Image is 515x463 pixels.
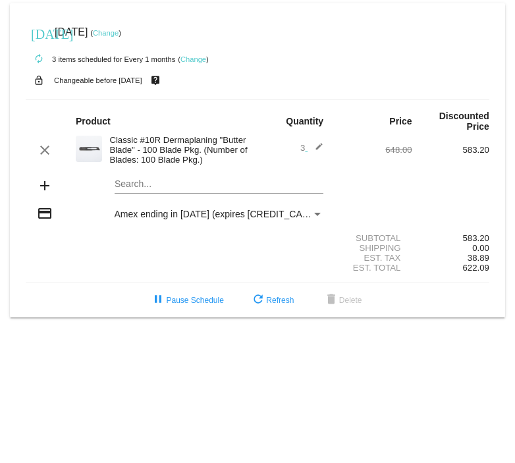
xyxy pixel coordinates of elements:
[468,253,489,263] span: 38.89
[37,142,53,158] mat-icon: clear
[31,51,47,67] mat-icon: autorenew
[76,116,111,126] strong: Product
[323,296,362,305] span: Delete
[103,135,257,165] div: Classic #10R Dermaplaning "Butter Blade" - 100 Blade Pkg. (Number of Blades: 100 Blade Pkg.)
[93,29,119,37] a: Change
[26,55,175,63] small: 3 items scheduled for Every 1 months
[140,288,234,312] button: Pause Schedule
[335,263,412,273] div: Est. Total
[300,143,323,153] span: 3
[240,288,304,312] button: Refresh
[37,205,53,221] mat-icon: credit_card
[335,233,412,243] div: Subtotal
[76,136,102,162] img: 58.png
[323,292,339,308] mat-icon: delete
[286,116,323,126] strong: Quantity
[31,25,47,41] mat-icon: [DATE]
[463,263,489,273] span: 622.09
[115,209,350,219] span: Amex ending in [DATE] (expires [CREDIT_CARD_DATA])
[472,243,489,253] span: 0.00
[148,72,163,89] mat-icon: live_help
[178,55,209,63] small: ( )
[90,29,121,37] small: ( )
[150,292,166,308] mat-icon: pause
[31,72,47,89] mat-icon: lock_open
[54,76,142,84] small: Changeable before [DATE]
[308,142,323,158] mat-icon: edit
[115,209,324,219] mat-select: Payment Method
[389,116,412,126] strong: Price
[412,145,489,155] div: 583.20
[37,178,53,194] mat-icon: add
[335,145,412,155] div: 648.00
[335,253,412,263] div: Est. Tax
[150,296,223,305] span: Pause Schedule
[439,111,489,132] strong: Discounted Price
[412,233,489,243] div: 583.20
[335,243,412,253] div: Shipping
[250,296,294,305] span: Refresh
[180,55,206,63] a: Change
[115,179,324,190] input: Search...
[313,288,373,312] button: Delete
[250,292,266,308] mat-icon: refresh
